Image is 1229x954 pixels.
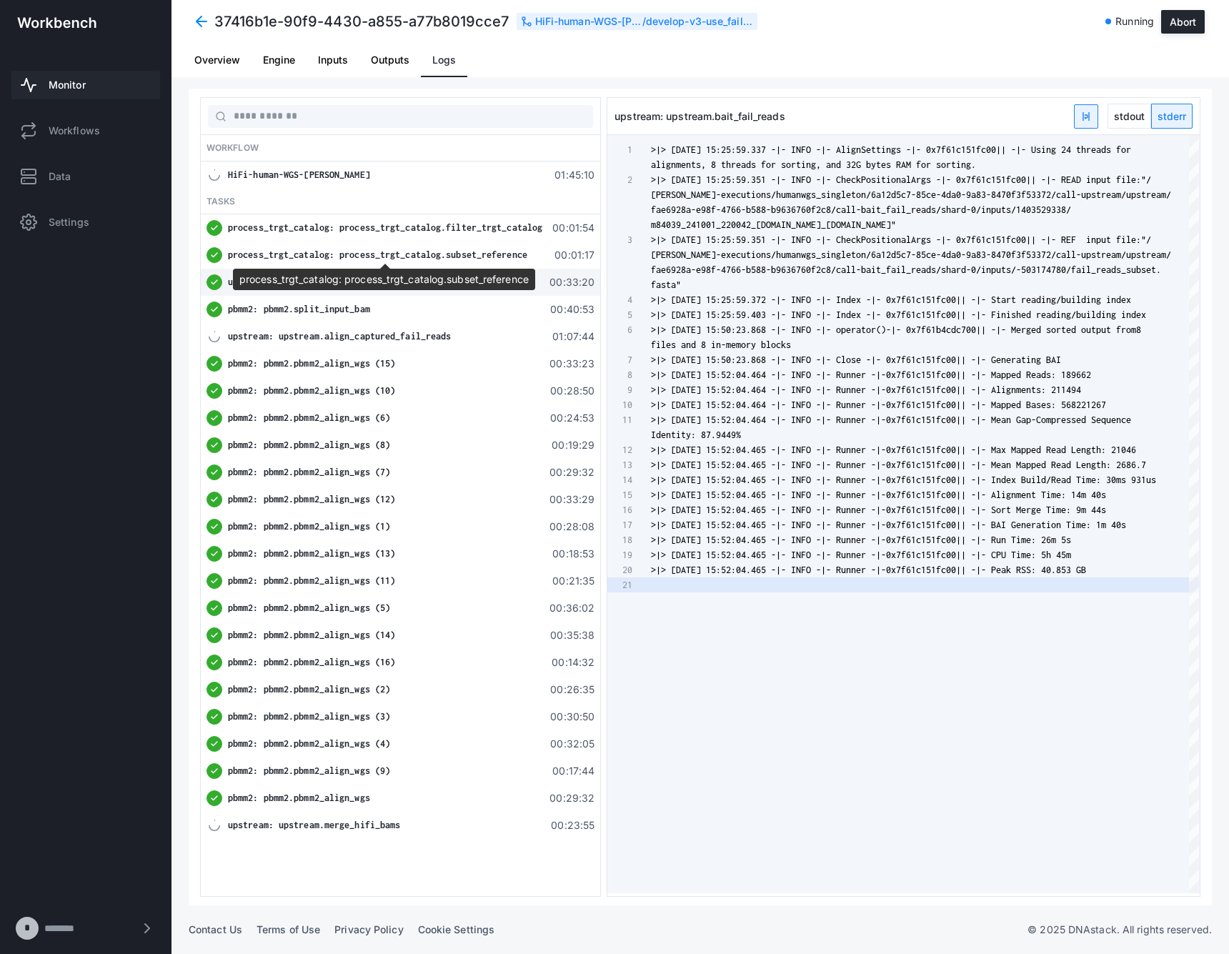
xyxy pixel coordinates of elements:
[901,204,1071,215] span: l_reads/shard-0/inputs/1403529338/
[651,174,891,185] span: >|> [DATE] 15:25:59.351 -|- INFO -|- CheckPositi
[651,369,886,380] span: >|> [DATE] 15:52:04.464 -|- INFO -|- Runner -|-
[607,532,632,547] div: 18
[257,923,320,935] a: Terms of Use
[651,444,886,455] span: >|> [DATE] 15:52:04.465 -|- INFO -|- Runner -|-
[418,923,495,935] a: Cookie Settings
[607,352,632,367] div: 7
[548,329,594,344] span: 01:07:44
[651,399,886,410] span: >|> [DATE] 15:52:04.464 -|- INFO -|- Runner -|-
[548,574,594,588] span: 00:21:35
[548,465,594,480] span: 00:29:32
[228,765,390,776] span: pbmm2: pbmm2.pbmm2_align_wgs (9)
[548,628,594,642] span: 00:35:38
[228,630,395,640] span: pbmm2: pbmm2.pbmm2_align_wgs (14)
[228,684,390,695] span: pbmm2: pbmm2.pbmm2_align_wgs (2)
[228,331,451,342] span: upstream: upstream.align_captured_fail_reads
[228,792,370,803] span: pbmm2: pbmm2.pbmm2_align_wgs
[651,219,896,230] span: m84039_241001_220042_[DOMAIN_NAME]_[DOMAIN_NAME]"
[607,142,632,157] div: 1
[1152,104,1192,128] span: stderr
[334,923,403,935] a: Privacy Policy
[926,189,1171,200] span: ce-4da0-9a83-8470f3f53372/call-upstream/upstream/
[228,820,400,830] span: upstream: upstream.merge_hifi_bams
[901,159,976,170] span: AM for sorting.
[651,324,886,335] span: >|> [DATE] 15:50:23.868 -|- INFO -|- operator()
[228,521,390,532] span: pbmm2: pbmm2.pbmm2_align_wgs (1)
[49,215,89,229] span: Settings
[651,429,741,440] span: Identity: 87.9449%
[651,550,886,560] span: >|> [DATE] 15:52:04.465 -|- INFO -|- Runner -|-
[886,520,1126,530] span: 0x7f61c151fc00|| -|- BAI Generation Time: 1m 40s
[228,439,390,450] span: pbmm2: pbmm2.pbmm2_align_wgs (8)
[548,547,594,561] span: 00:18:53
[651,459,886,470] span: >|> [DATE] 15:52:04.465 -|- INFO -|- Runner -|-
[548,384,594,398] span: 00:28:50
[548,438,594,452] span: 00:19:29
[891,354,1061,365] span: x7f61c151fc00|| -|- Generating BAI
[49,78,86,92] span: Monitor
[651,159,901,170] span: alignments, 8 threads for sorting, and 32G bytes R
[901,264,1151,275] span: l_reads/shard-0/inputs/-503174780/fail_reads_subse
[548,710,594,724] span: 00:30:50
[607,232,632,247] div: 3
[886,369,1091,380] span: 0x7f61c151fc00|| -|- Mapped Reads: 189662
[535,14,642,29] div: HiFi-human-WGS-[PERSON_NAME]
[651,204,901,215] span: fae6928a-e98f-4766-b588-b9636760f2c8/call-bait_fai
[926,249,1171,260] span: ce-4da0-9a83-8470f3f53372/call-upstream/upstream/
[614,110,785,122] span: upstream: upstream.bait_fail_reads
[651,474,886,485] span: >|> [DATE] 15:52:04.465 -|- INFO -|- Runner -|-
[886,490,1106,500] span: 0x7f61c151fc00|| -|- Alignment Time: 14m 40s
[886,399,1106,410] span: 0x7f61c151fc00|| -|- Mapped Bases: 568221267
[607,562,632,577] div: 20
[651,384,886,395] span: >|> [DATE] 15:52:04.464 -|- INFO -|- Runner -|-
[607,517,632,532] div: 17
[1141,234,1151,245] span: "/
[548,248,594,262] span: 00:01:17
[651,309,891,320] span: >|> [DATE] 15:25:59.403 -|- INFO -|- Index -|- 0
[651,339,791,350] span: files and 8 in-memory blocks
[49,169,71,184] span: Data
[891,174,1141,185] span: onalArgs -|- 0x7f61c151fc00|| -|- READ input file:
[548,764,594,778] span: 00:17:44
[1161,10,1205,34] button: Abort
[318,55,348,65] span: Inputs
[1141,309,1146,320] span: x
[607,547,632,562] div: 19
[432,55,456,65] span: Logs
[891,144,1131,155] span: gs -|- 0x7f61c151fc00|| -|- Using 24 threads for
[607,442,632,457] div: 12
[11,208,160,237] a: Settings
[1136,324,1141,335] span: 8
[651,520,886,530] span: >|> [DATE] 15:52:04.465 -|- INFO -|- Runner -|-
[228,385,395,396] span: pbmm2: pbmm2.pbmm2_align_wgs (10)
[646,14,753,29] div: develop-v3-use_fail_reads
[607,322,632,337] div: 6
[11,116,160,145] a: Workflows
[11,162,160,191] a: Data
[201,135,600,162] div: Workflow
[228,548,395,559] span: pbmm2: pbmm2.pbmm2_align_wgs (13)
[651,414,886,425] span: >|> [DATE] 15:52:04.464 -|- INFO -|- Runner -|-
[263,55,295,65] span: Engine
[607,457,632,472] div: 13
[891,234,1141,245] span: onalArgs -|- 0x7f61c151fc00|| -|- REF input file:
[886,565,1086,575] span: 0x7f61c151fc00|| -|- Peak RSS: 40.853 GB
[651,535,886,545] span: >|> [DATE] 15:52:04.465 -|- INFO -|- Runner -|-
[548,818,594,833] span: 00:23:55
[886,384,1081,395] span: 0x7f61c151fc00|| -|- Alignments: 211494
[607,172,632,187] div: 2
[548,601,594,615] span: 00:36:02
[607,367,632,382] div: 8
[607,382,632,397] div: 9
[517,13,757,30] div: /
[228,249,527,260] span: process_trgt_catalog: process_trgt_catalog.subset_reference
[11,71,160,99] a: Monitor
[651,144,891,155] span: >|> [DATE] 15:25:59.337 -|- INFO -|- AlignSettin
[228,711,390,722] span: pbmm2: pbmm2.pbmm2_align_wgs (3)
[607,472,632,487] div: 14
[651,294,891,305] span: >|> [DATE] 15:25:59.372 -|- INFO -|- Index -|- 0
[228,467,390,477] span: pbmm2: pbmm2.pbmm2_align_wgs (7)
[651,565,886,575] span: >|> [DATE] 15:52:04.465 -|- INFO -|- Runner -|-
[1136,474,1156,485] span: 31us
[1141,174,1151,185] span: "/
